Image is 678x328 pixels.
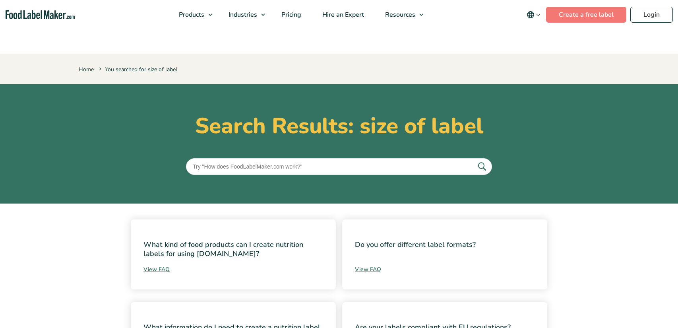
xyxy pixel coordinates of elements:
h1: Search Results: size of label [79,113,599,139]
a: Do you offer different label formats? [355,240,476,249]
span: Products [176,10,205,19]
span: Resources [383,10,416,19]
a: Login [630,7,673,23]
a: Create a free label [546,7,626,23]
a: View FAQ [355,265,535,274]
a: What kind of food products can I create nutrition labels for using [DOMAIN_NAME]? [143,240,303,258]
a: Home [79,66,94,73]
span: You searched for size of label [97,66,177,73]
span: Industries [226,10,258,19]
input: Try "How does FoodLabelMaker.com work?" [186,158,492,175]
a: View FAQ [143,265,323,274]
span: Pricing [279,10,302,19]
span: Hire an Expert [320,10,365,19]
